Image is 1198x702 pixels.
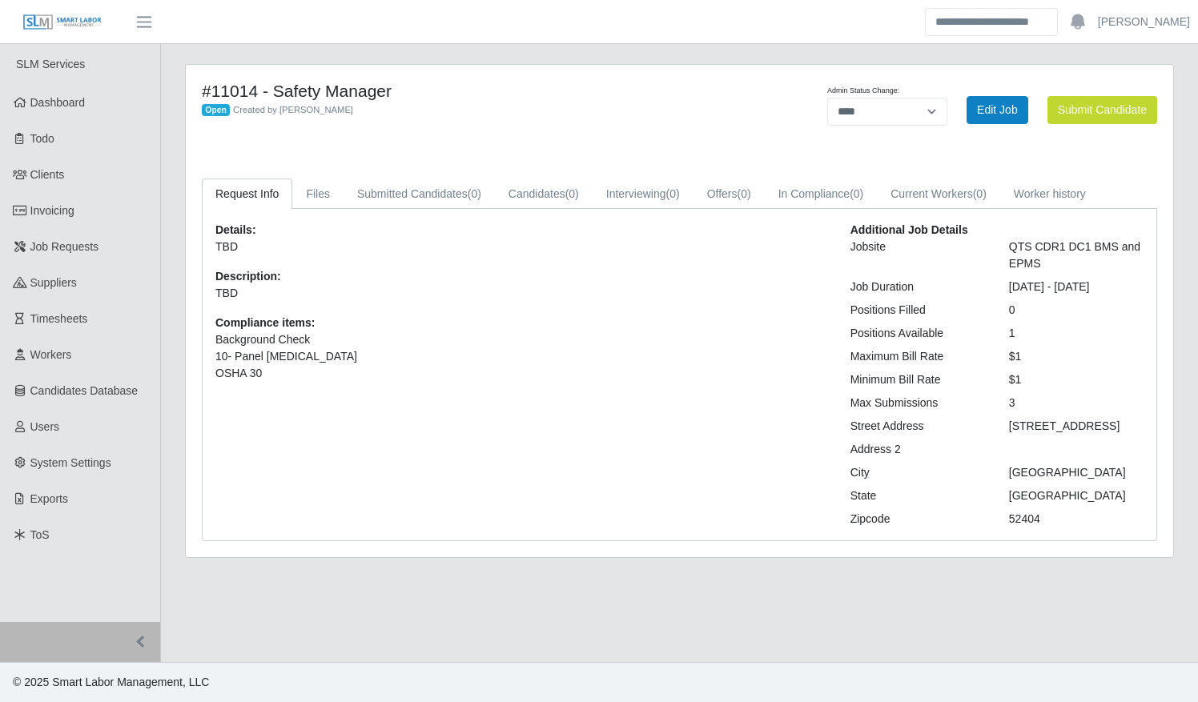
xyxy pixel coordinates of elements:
[30,240,99,253] span: Job Requests
[30,348,72,361] span: Workers
[30,384,139,397] span: Candidates Database
[30,96,86,109] span: Dashboard
[30,456,111,469] span: System Settings
[292,179,344,210] a: Files
[30,528,50,541] span: ToS
[30,276,77,289] span: Suppliers
[838,487,997,504] div: State
[215,223,256,236] b: Details:
[838,418,997,435] div: Street Address
[850,223,968,236] b: Additional Job Details
[30,132,54,145] span: Todo
[215,285,826,302] p: TBD
[1047,96,1157,124] button: Submit Candidate
[1000,179,1100,210] a: Worker history
[202,104,230,117] span: Open
[666,187,680,200] span: (0)
[30,420,60,433] span: Users
[202,179,292,210] a: Request Info
[765,179,878,210] a: In Compliance
[838,348,997,365] div: Maximum Bill Rate
[693,179,765,210] a: Offers
[30,168,65,181] span: Clients
[215,348,826,365] li: 10- Panel [MEDICAL_DATA]
[215,270,281,283] b: Description:
[30,204,74,217] span: Invoicing
[838,239,997,272] div: Jobsite
[30,492,68,505] span: Exports
[967,96,1028,124] a: Edit Job
[997,279,1156,295] div: [DATE] - [DATE]
[215,316,315,329] b: Compliance items:
[13,676,209,688] span: © 2025 Smart Labor Management, LLC
[838,279,997,295] div: Job Duration
[215,365,826,382] li: OSHA 30
[997,325,1156,342] div: 1
[925,8,1058,36] input: Search
[215,331,826,348] li: Background Check
[997,487,1156,504] div: [GEOGRAPHIC_DATA]
[838,464,997,481] div: City
[997,371,1156,388] div: $1
[838,395,997,411] div: Max Submissions
[997,464,1156,481] div: [GEOGRAPHIC_DATA]
[997,302,1156,319] div: 0
[1098,14,1190,30] a: [PERSON_NAME]
[233,105,353,114] span: Created by [PERSON_NAME]
[30,312,88,325] span: Timesheets
[16,58,85,70] span: SLM Services
[593,179,693,210] a: Interviewing
[850,187,863,200] span: (0)
[827,86,899,97] label: Admin Status Change:
[997,348,1156,365] div: $1
[215,239,826,255] p: TBD
[877,179,1000,210] a: Current Workers
[344,179,495,210] a: Submitted Candidates
[495,179,593,210] a: Candidates
[997,418,1156,435] div: [STREET_ADDRESS]
[997,395,1156,411] div: 3
[838,441,997,458] div: Address 2
[838,511,997,528] div: Zipcode
[838,371,997,388] div: Minimum Bill Rate
[738,187,751,200] span: (0)
[202,81,749,101] h4: #11014 - Safety Manager
[838,325,997,342] div: Positions Available
[838,302,997,319] div: Positions Filled
[22,14,103,31] img: SLM Logo
[565,187,579,200] span: (0)
[468,187,481,200] span: (0)
[997,511,1156,528] div: 52404
[973,187,987,200] span: (0)
[997,239,1156,272] div: QTS CDR1 DC1 BMS and EPMS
